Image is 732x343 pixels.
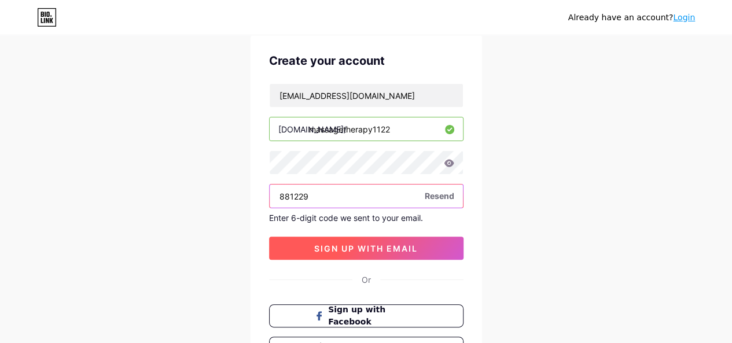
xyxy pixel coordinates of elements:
[269,304,464,327] button: Sign up with Facebook
[362,274,371,286] div: Or
[269,213,464,223] div: Enter 6-digit code we sent to your email.
[328,304,418,328] span: Sign up with Facebook
[568,12,695,24] div: Already have an account?
[270,117,463,141] input: username
[270,84,463,107] input: Email
[673,13,695,22] a: Login
[270,185,463,208] input: Paste login code
[314,244,418,253] span: sign up with email
[278,123,347,135] div: [DOMAIN_NAME]/
[269,52,464,69] div: Create your account
[425,190,454,202] span: Resend
[269,237,464,260] button: sign up with email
